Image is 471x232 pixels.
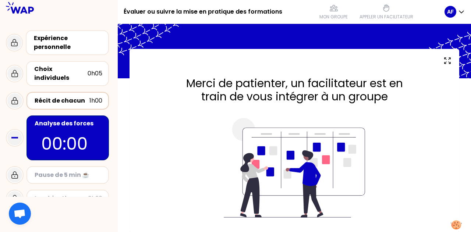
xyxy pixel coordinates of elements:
div: Expérience personnelle [34,34,102,51]
div: 0h20 [88,194,102,203]
h2: Merci de patienter, un facilitateur est en train de vous intégrer à un groupe [144,77,445,103]
div: 1h00 [89,96,102,105]
div: Choix individuels [34,65,88,82]
p: AF [447,8,454,15]
button: Appeler un facilitateur [357,1,416,23]
p: Appeler un facilitateur [360,14,413,20]
div: 0h05 [88,69,102,78]
p: Mon groupe [319,14,348,20]
button: Mon groupe [316,1,351,23]
div: Récit de chacun [35,96,89,105]
div: Pause de 5 min ☕️ [35,171,102,179]
button: AF [445,6,465,18]
div: Analyse des forces [35,119,102,128]
div: Open chat [9,203,31,225]
div: Inspir'action [35,194,88,203]
p: 00:00 [41,131,94,157]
